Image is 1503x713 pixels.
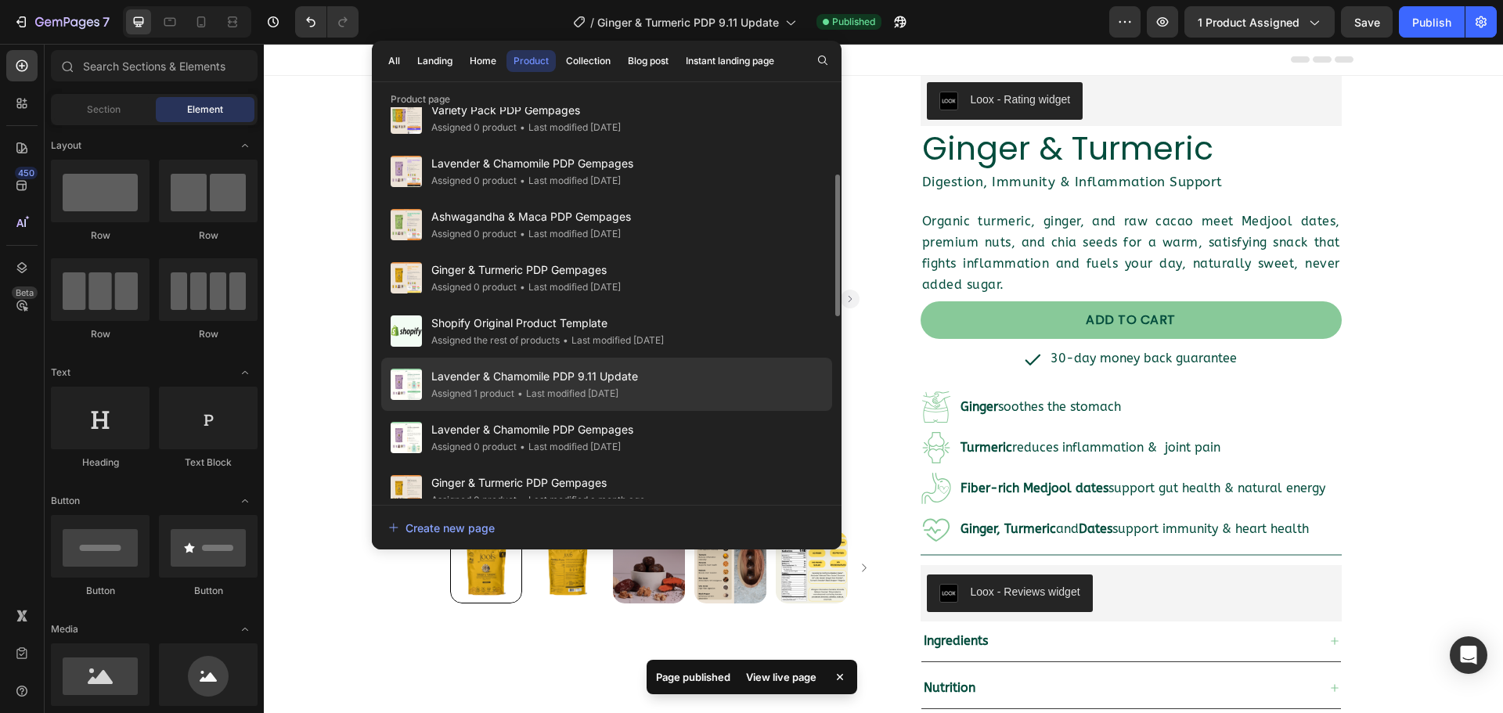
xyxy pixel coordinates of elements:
span: Lavender & Chamomile PDP 9.11 Update [431,367,638,386]
span: Section [87,103,121,117]
button: Product [506,50,556,72]
span: Digestion, Immunity & Inflammation Support [658,130,959,146]
span: Lavender & Chamomile PDP Gempages [431,154,633,173]
span: Toggle open [232,488,258,513]
div: Create new page [388,520,495,536]
span: Save [1354,16,1380,29]
span: • [563,334,568,346]
strong: Fiber-rich Medjool dates [697,437,845,452]
iframe: To enrich screen reader interactions, please activate Accessibility in Grammarly extension settings [264,44,1503,713]
span: Shopify Original Product Template [431,314,664,333]
div: Assigned 0 product [431,279,517,295]
div: Last modified a month ago [517,492,645,508]
span: Published [832,15,875,29]
button: Create new page [387,512,826,543]
strong: Ginger, Turmeric [697,477,792,492]
div: Product [514,54,549,68]
div: Assigned 0 product [431,120,517,135]
div: Loox - Reviews widget [707,540,816,556]
span: Text [51,366,70,380]
span: Ginger & Turmeric PDP Gempages [431,261,621,279]
span: Variety Pack PDP Gempages [431,101,621,120]
span: Toggle open [232,617,258,642]
span: Ashwagandha & Maca PDP Gempages [431,207,631,226]
div: Assigned 0 product [431,492,517,508]
div: Beta [12,286,38,299]
div: ADD TO CART [822,267,912,286]
div: All [388,54,400,68]
div: Button [159,584,258,598]
div: Row [159,327,258,341]
div: Last modified [DATE] [514,386,618,402]
span: / [590,14,594,31]
span: Ginger & Turmeric PDP Gempages [431,474,645,492]
div: Last modified [DATE] [560,333,664,348]
div: Row [51,327,150,341]
h1: Ginger & Turmeric [657,82,1078,127]
span: soothes the stomach [697,355,857,370]
span: Lavender & Chamomile PDP Gempages [431,420,633,439]
div: Last modified [DATE] [517,279,621,295]
strong: Ingredients [660,589,724,604]
div: Heading [51,456,150,470]
div: Assigned 1 product [431,386,514,402]
span: Toggle open [232,360,258,385]
span: Media [51,622,78,636]
button: ADD TO CART [657,257,1078,295]
div: Open Intercom Messenger [1450,636,1487,674]
button: All [381,50,407,72]
div: Last modified [DATE] [517,439,621,455]
div: Blog post [628,54,669,68]
button: Instant landing page [679,50,781,72]
button: Collection [559,50,618,72]
button: Home [463,50,503,72]
img: loox.png [676,48,694,67]
span: Ginger & Turmeric PDP 9.11 Update [597,14,779,31]
div: Last modified [DATE] [517,120,621,135]
p: 7 [103,13,110,31]
span: • [520,494,525,506]
div: Landing [417,54,452,68]
div: Assigned the rest of products [431,333,560,348]
div: Collection [566,54,611,68]
p: and support immunity & heart health [697,474,1045,497]
span: • [520,228,525,239]
span: Toggle open [232,133,258,158]
span: • [520,441,525,452]
span: Layout [51,139,81,153]
span: • [517,387,523,399]
span: Organic turmeric, ginger, and raw cacao meet Medjool dates, premium nuts, and chia seeds for a wa... [658,170,1076,248]
div: 450 [15,167,38,179]
div: Home [470,54,496,68]
div: Assigned 0 product [431,173,517,189]
p: support gut health & natural energy [697,434,1061,456]
strong: Ginger [697,355,734,370]
input: Search Sections & Elements [51,50,258,81]
div: Text Block [159,456,258,470]
span: • [520,281,525,293]
div: Loox - Rating widget [707,48,807,64]
span: Button [51,494,80,508]
div: Row [159,229,258,243]
button: Loox - Reviews widget [663,531,829,568]
p: 30-day money back guarantee [787,304,973,326]
button: Carousel Next Arrow [577,246,596,265]
div: Last modified [DATE] [517,173,621,189]
p: Page published [656,669,730,685]
span: • [520,175,525,186]
span: • [520,121,525,133]
button: Carousel Next Arrow [594,518,606,530]
div: Undo/Redo [295,6,359,38]
div: Publish [1412,14,1451,31]
div: Assigned 0 product [431,226,517,242]
button: Landing [410,50,460,72]
img: loox.png [676,540,694,559]
div: Row [51,229,150,243]
strong: Turmeric [697,396,748,411]
div: Button [51,584,150,598]
div: Assigned 0 product [431,439,517,455]
div: Instant landing page [686,54,774,68]
p: reduces inflammation & joint pain [697,393,957,416]
p: Product page [372,92,842,107]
